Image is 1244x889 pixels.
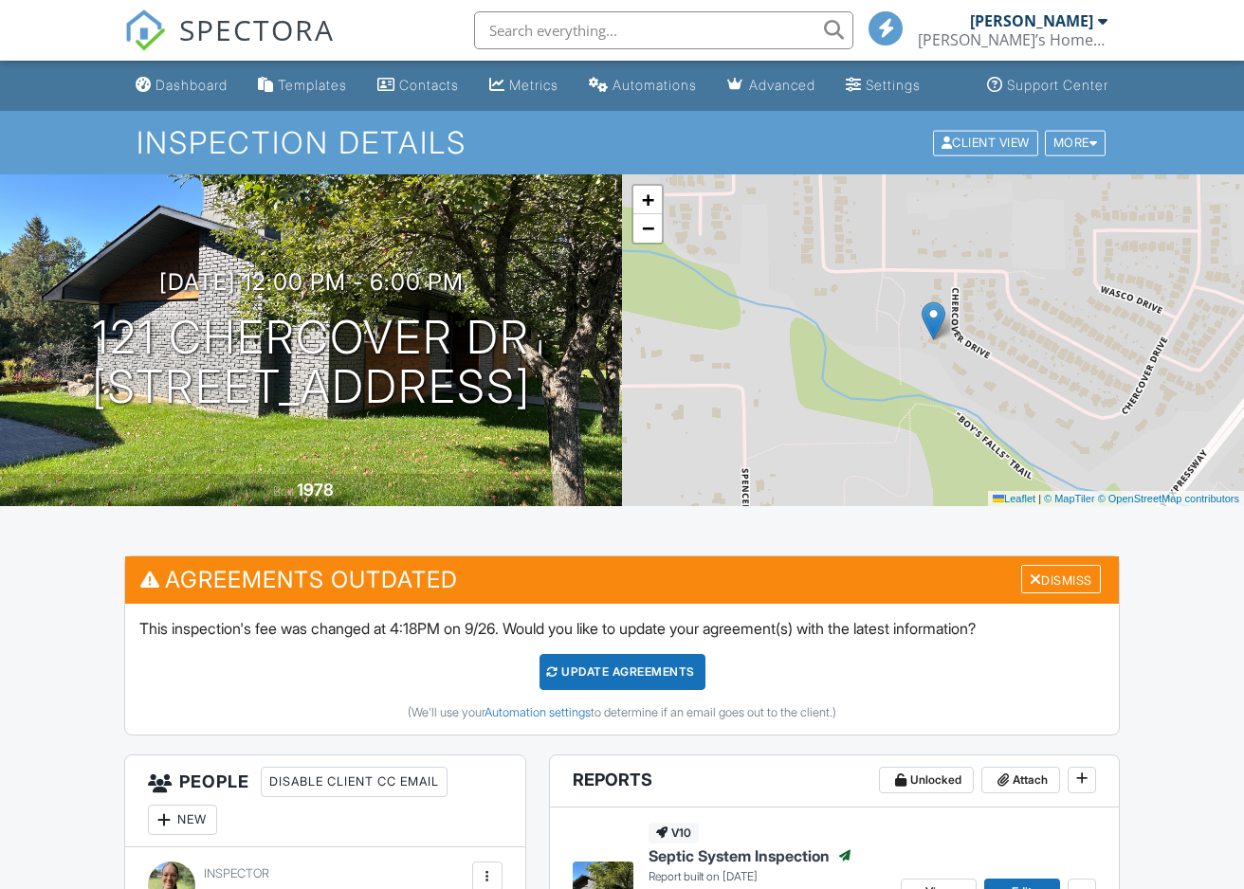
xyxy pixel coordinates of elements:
a: Automation settings [485,705,591,719]
a: © OpenStreetMap contributors [1098,493,1239,504]
a: Dashboard [128,68,235,103]
a: Settings [838,68,928,103]
a: Zoom in [633,186,662,214]
h3: Agreements Outdated [125,556,1119,603]
div: Sarah’s Home Inspections Inc [918,30,1107,49]
div: Dashboard [155,77,228,93]
div: More [1045,130,1107,155]
div: Templates [278,77,347,93]
div: (We'll use your to determine if an email goes out to the client.) [139,705,1105,720]
a: Advanced [720,68,823,103]
div: Settings [866,77,921,93]
span: − [642,216,654,240]
a: Zoom out [633,214,662,243]
div: This inspection's fee was changed at 4:18PM on 9/26. Would you like to update your agreement(s) w... [125,604,1119,735]
a: Support Center [979,68,1116,103]
span: Built [273,484,294,499]
h1: 121 Chercover Dr [STREET_ADDRESS] [92,313,531,413]
div: Client View [933,130,1038,155]
a: Client View [931,135,1043,149]
div: Update Agreements [540,654,705,690]
a: Templates [250,68,355,103]
div: [PERSON_NAME] [970,11,1093,30]
div: Automations [613,77,697,93]
div: Support Center [1007,77,1108,93]
img: Marker [922,301,945,340]
div: Contacts [399,77,459,93]
h1: Inspection Details [137,126,1107,159]
span: + [642,188,654,211]
a: Contacts [370,68,466,103]
span: Inspector [204,866,269,880]
div: Metrics [509,77,558,93]
a: Leaflet [993,493,1035,504]
a: © MapTiler [1044,493,1095,504]
div: Disable Client CC Email [261,767,448,797]
a: SPECTORA [124,26,335,65]
img: The Best Home Inspection Software - Spectora [124,9,166,51]
h3: People [125,755,524,847]
input: Search everything... [474,11,853,49]
h3: [DATE] 12:00 pm - 6:00 pm [159,269,464,295]
div: Advanced [749,77,815,93]
a: Metrics [482,68,566,103]
div: Dismiss [1021,565,1101,594]
div: New [148,805,217,835]
a: Automations (Basic) [581,68,704,103]
span: SPECTORA [179,9,335,49]
div: 1978 [297,480,334,499]
span: | [1038,493,1041,504]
